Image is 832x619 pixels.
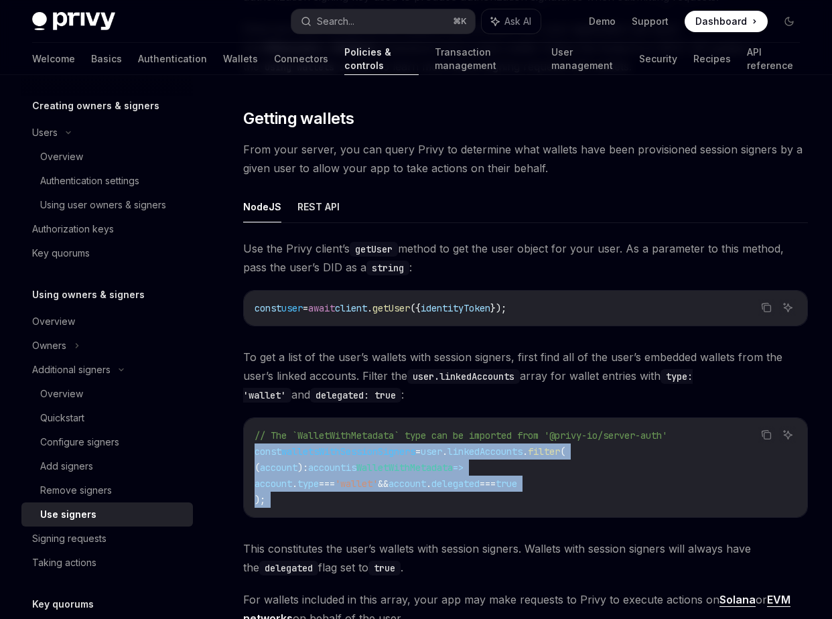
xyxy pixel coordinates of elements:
[21,382,193,406] a: Overview
[32,12,115,31] img: dark logo
[632,15,669,28] a: Support
[291,9,474,33] button: Search...⌘K
[281,445,415,458] span: walletsWithSessionSigners
[243,140,808,178] span: From your server, you can query Privy to determine what wallets have been provisioned session sig...
[40,386,83,402] div: Overview
[504,15,531,28] span: Ask AI
[431,478,480,490] span: delegated
[415,445,421,458] span: =
[255,429,667,441] span: // The `WalletWithMetadata` type can be imported from '@privy-io/server-auth'
[32,287,145,303] h5: Using owners & signers
[303,462,308,474] span: :
[303,302,308,314] span: =
[32,245,90,261] div: Key quorums
[447,445,523,458] span: linkedAccounts
[274,43,328,75] a: Connectors
[21,527,193,551] a: Signing requests
[292,478,297,490] span: .
[639,43,677,75] a: Security
[255,462,260,474] span: (
[40,482,112,498] div: Remove signers
[482,9,541,33] button: Ask AI
[523,445,528,458] span: .
[747,43,800,75] a: API reference
[308,302,335,314] span: await
[421,445,442,458] span: user
[243,239,808,277] span: Use the Privy client’s method to get the user object for your user. As a parameter to this method...
[356,462,453,474] span: WalletWithMetadata
[32,43,75,75] a: Welcome
[297,478,319,490] span: type
[32,338,66,354] div: Owners
[426,478,431,490] span: .
[21,217,193,241] a: Authorization keys
[319,478,335,490] span: ===
[260,462,297,474] span: account
[21,551,193,575] a: Taking actions
[223,43,258,75] a: Wallets
[560,445,565,458] span: (
[496,478,517,490] span: true
[40,458,93,474] div: Add signers
[778,11,800,32] button: Toggle dark mode
[719,593,756,607] a: Solana
[372,302,410,314] span: getUser
[255,302,281,314] span: const
[21,169,193,193] a: Authentication settings
[589,15,616,28] a: Demo
[281,302,303,314] span: user
[695,15,747,28] span: Dashboard
[21,454,193,478] a: Add signers
[308,462,346,474] span: account
[410,302,421,314] span: ({
[779,426,796,443] button: Ask AI
[40,173,139,189] div: Authentication settings
[138,43,207,75] a: Authentication
[21,241,193,265] a: Key quorums
[255,445,281,458] span: const
[21,193,193,217] a: Using user owners & signers
[21,145,193,169] a: Overview
[693,43,731,75] a: Recipes
[243,191,281,222] button: NodeJS
[32,596,94,612] h5: Key quorums
[367,302,372,314] span: .
[435,43,535,75] a: Transaction management
[335,302,367,314] span: client
[21,478,193,502] a: Remove signers
[40,149,83,165] div: Overview
[32,531,107,547] div: Signing requests
[297,462,303,474] span: )
[297,191,340,222] button: REST API
[685,11,768,32] a: Dashboard
[779,299,796,316] button: Ask AI
[310,388,401,403] code: delegated: true
[32,555,96,571] div: Taking actions
[346,462,356,474] span: is
[243,539,808,577] span: This constitutes the user’s wallets with session signers. Wallets with session signers will alway...
[21,502,193,527] a: Use signers
[32,314,75,330] div: Overview
[32,125,58,141] div: Users
[40,197,166,213] div: Using user owners & signers
[350,242,398,257] code: getUser
[243,108,354,129] span: Getting wallets
[40,506,96,523] div: Use signers
[243,348,808,404] span: To get a list of the user’s wallets with session signers, first find all of the user’s embedded w...
[32,98,159,114] h5: Creating owners & signers
[758,299,775,316] button: Copy the contents from the code block
[389,478,426,490] span: account
[255,478,292,490] span: account
[344,43,419,75] a: Policies & controls
[407,369,520,384] code: user.linkedAccounts
[91,43,122,75] a: Basics
[368,561,401,575] code: true
[453,462,464,474] span: =>
[453,16,467,27] span: ⌘ K
[758,426,775,443] button: Copy the contents from the code block
[32,221,114,237] div: Authorization keys
[259,561,318,575] code: delegated
[255,494,265,506] span: );
[335,478,378,490] span: 'wallet'
[490,302,506,314] span: });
